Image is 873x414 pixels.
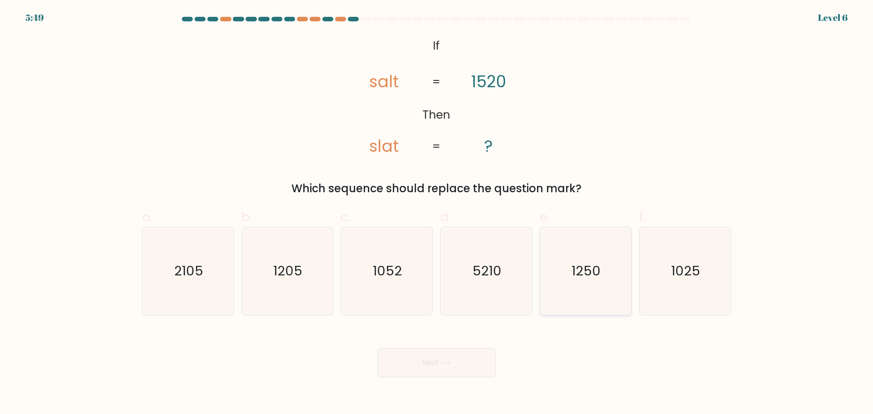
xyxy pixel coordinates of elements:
[672,262,701,280] text: 1025
[423,107,451,123] tspan: Then
[147,180,726,197] div: Which sequence should replace the question mark?
[818,11,848,25] div: Level 6
[432,139,441,155] tspan: =
[369,135,399,157] tspan: slat
[373,262,402,280] text: 1052
[540,208,550,226] span: e.
[639,208,645,226] span: f.
[440,208,451,226] span: d.
[432,74,441,90] tspan: =
[472,71,507,93] tspan: 1520
[572,262,601,280] text: 1250
[25,11,44,25] div: 5:49
[241,208,252,226] span: b.
[174,262,203,280] text: 2105
[341,208,351,226] span: c.
[274,262,303,280] text: 1205
[433,38,440,54] tspan: If
[142,208,153,226] span: a.
[369,71,399,93] tspan: salt
[377,348,496,377] button: Next
[336,35,537,159] svg: @import url('[URL][DOMAIN_NAME]);
[485,135,493,157] tspan: ?
[472,262,502,280] text: 5210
